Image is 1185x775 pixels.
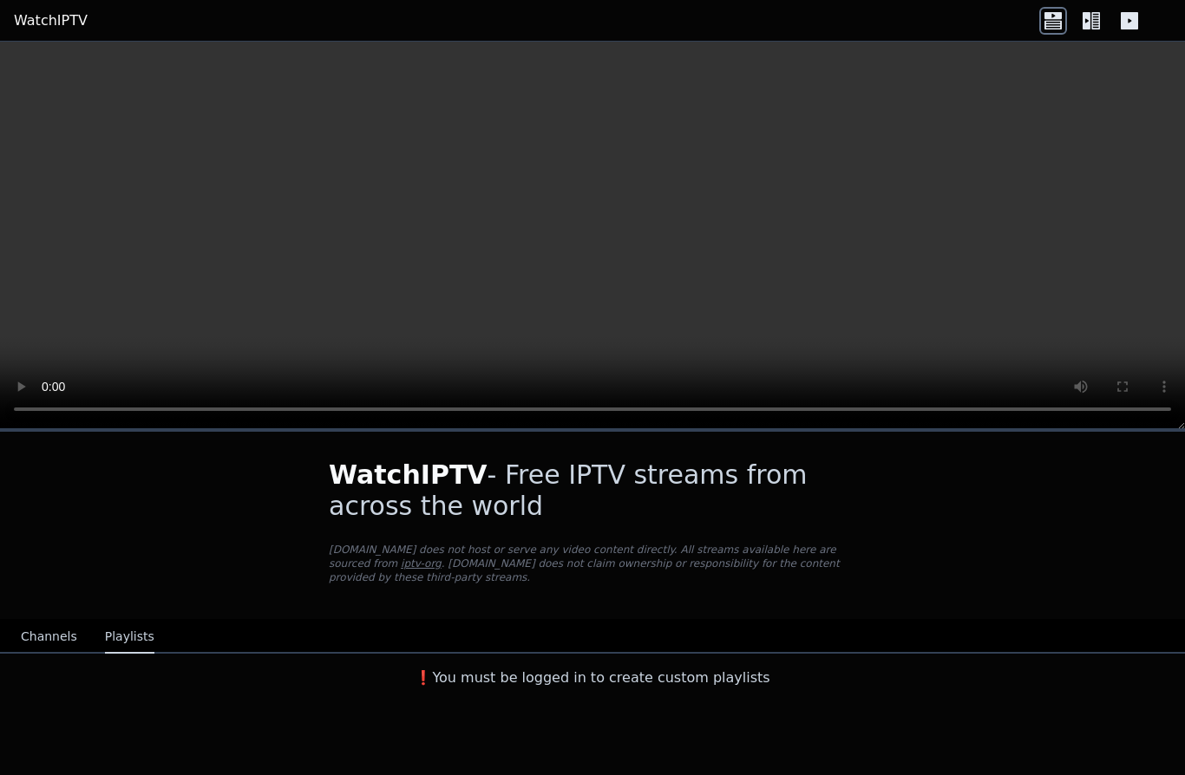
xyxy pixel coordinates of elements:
button: Channels [21,621,77,654]
a: iptv-org [401,557,442,570]
h3: ❗️You must be logged in to create custom playlists [301,668,884,688]
p: [DOMAIN_NAME] does not host or serve any video content directly. All streams available here are s... [329,543,856,584]
h1: - Free IPTV streams from across the world [329,459,856,522]
span: WatchIPTV [329,459,488,490]
a: WatchIPTV [14,10,88,31]
button: Playlists [105,621,154,654]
